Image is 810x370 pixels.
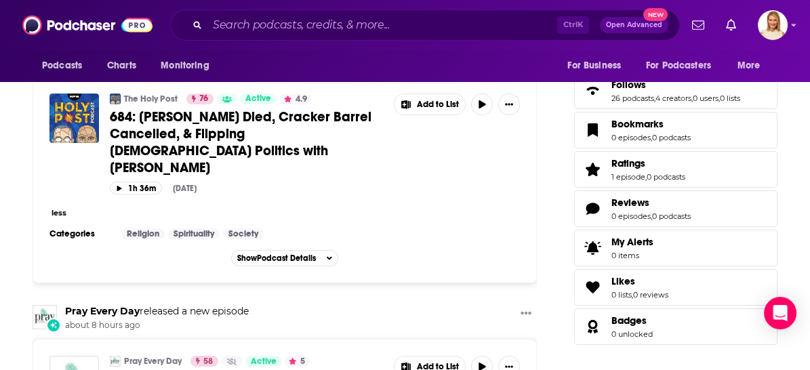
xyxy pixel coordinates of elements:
span: Open Advanced [606,22,662,28]
a: 1 episode [611,172,645,182]
a: 4 creators [655,94,691,103]
a: Charts [98,53,144,79]
span: Monitoring [161,56,209,75]
a: My Alerts [574,230,777,266]
button: Show More Button [394,94,465,115]
span: For Business [567,56,621,75]
button: Open AdvancedNew [600,17,668,33]
img: Pray Every Day [110,356,121,367]
span: , [718,94,720,103]
img: The Holy Post [110,94,121,104]
button: Show More Button [498,94,520,115]
a: 0 unlocked [611,329,653,339]
a: 684: [PERSON_NAME] Died, Cracker Barrel Cancelled, & Flipping [DEMOGRAPHIC_DATA] Politics with [P... [110,108,384,176]
img: Pray Every Day [33,305,57,329]
a: Pray Every Day [65,305,140,317]
a: Show notifications dropdown [721,14,742,37]
span: Active [245,92,271,106]
span: , [632,290,633,300]
span: My Alerts [611,236,653,248]
button: 1h 36m [110,182,162,194]
span: For Podcasters [646,56,711,75]
span: 76 [199,92,208,106]
a: Bookmarks [611,118,691,130]
h3: released a new episode [65,305,249,318]
span: Likes [611,275,635,287]
a: Badges [579,317,606,336]
span: Bookmarks [611,118,664,130]
button: 4.9 [280,94,311,104]
span: 684: [PERSON_NAME] Died, Cracker Barrel Cancelled, & Flipping [DEMOGRAPHIC_DATA] Politics with [P... [110,108,371,176]
a: 0 podcasts [647,172,685,182]
a: Ratings [611,157,685,169]
a: 0 episodes [611,133,651,142]
a: Active [245,356,282,367]
a: 0 lists [720,94,740,103]
a: Follows [579,81,606,100]
a: 0 lists [611,290,632,300]
a: Follows [611,79,740,91]
span: Show Podcast Details [237,253,316,263]
span: Ctrl K [557,16,589,34]
h3: Categories [49,228,110,239]
span: Reviews [611,197,649,209]
a: Badges [611,314,653,327]
button: open menu [33,53,100,79]
span: Active [251,355,277,369]
a: Ratings [579,160,606,179]
span: Ratings [611,157,645,169]
span: , [651,133,652,142]
a: 76 [186,94,214,104]
a: 26 podcasts [611,94,654,103]
span: 0 items [611,251,653,260]
a: Reviews [611,197,691,209]
button: Show More Button [515,305,537,322]
span: Bookmarks [574,112,777,148]
a: Likes [611,275,668,287]
span: My Alerts [579,239,606,258]
a: 0 podcasts [652,133,691,142]
a: The Holy Post [124,94,178,104]
a: 0 reviews [633,290,668,300]
button: open menu [558,53,638,79]
img: Podchaser - Follow, Share and Rate Podcasts [22,12,153,38]
a: Likes [579,278,606,297]
a: 58 [190,356,218,367]
div: New Episode [46,318,61,333]
div: Search podcasts, credits, & more... [170,9,680,41]
a: 0 podcasts [652,211,691,221]
span: about 8 hours ago [65,320,249,331]
span: 58 [203,355,213,369]
a: Society [223,228,264,239]
a: Religion [121,228,165,239]
span: , [645,172,647,182]
span: , [651,211,652,221]
img: 684: Dobson Died, Cracker Barrel Cancelled, & Flipping Christian Politics with James Talarico [49,94,99,143]
span: , [654,94,655,103]
a: Reviews [579,199,606,218]
span: Badges [611,314,647,327]
span: New [643,8,668,21]
a: Active [240,94,277,104]
button: open menu [151,53,226,79]
button: ShowPodcast Details [231,250,338,266]
span: Ratings [574,151,777,188]
span: Likes [574,269,777,306]
button: 5 [285,356,309,367]
a: Spirituality [168,228,220,239]
a: Show notifications dropdown [687,14,710,37]
a: Bookmarks [579,121,606,140]
button: open menu [728,53,777,79]
span: , [691,94,693,103]
span: Follows [574,73,777,109]
button: Show profile menu [758,10,788,40]
span: Charts [107,56,136,75]
span: Reviews [574,190,777,227]
span: Follows [611,79,646,91]
a: Pray Every Day [124,356,182,367]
